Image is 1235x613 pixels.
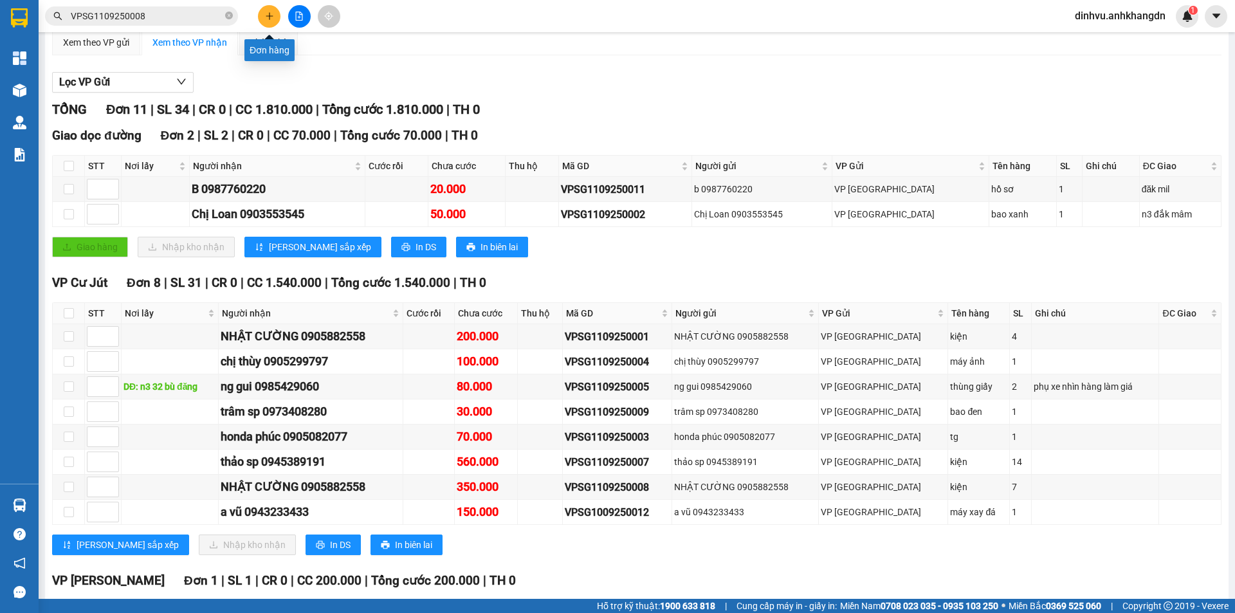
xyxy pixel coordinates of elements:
div: 4 [1012,329,1029,343]
th: Chưa cước [455,303,518,324]
img: logo.jpg [6,6,51,51]
span: | [365,573,368,588]
div: a vũ 0943233433 [221,503,400,521]
div: honda phúc 0905082077 [674,430,816,444]
span: | [267,128,270,143]
div: VPSG1109250007 [565,454,670,470]
span: | [221,573,224,588]
img: warehouse-icon [13,116,26,129]
span: notification [14,557,26,569]
span: In biên lai [395,538,432,552]
div: phụ xe nhìn hàng làm giá [1034,380,1157,394]
span: aim [324,12,333,21]
div: Xem theo VP gửi [63,35,129,50]
span: | [483,573,486,588]
td: VP Sài Gòn [819,500,948,525]
span: Hỗ trợ kỹ thuật: [597,599,715,613]
li: [PERSON_NAME] [6,6,187,31]
td: VPSG1009250012 [563,500,672,525]
span: Miền Bắc [1009,599,1101,613]
span: | [197,128,201,143]
button: uploadGiao hàng [52,237,128,257]
th: Tên hàng [989,156,1057,177]
td: VPSG1109250008 [563,475,672,500]
div: NHẬT CƯỜNG 0905882558 [221,327,400,345]
span: | [255,573,259,588]
span: VP Cư Jút [52,275,107,290]
th: Cước rồi [365,156,428,177]
span: printer [466,242,475,253]
div: đăk mil [1142,182,1219,196]
span: CR 0 [262,573,288,588]
span: Nơi lấy [125,306,205,320]
button: sort-ascending[PERSON_NAME] sắp xếp [52,535,189,555]
th: Cước rồi [403,303,455,324]
div: 2 [1012,380,1029,394]
button: printerIn biên lai [456,237,528,257]
th: SL [1010,303,1031,324]
td: VPSG1109250009 [563,399,672,425]
span: close-circle [225,12,233,19]
div: VPSG1109250008 [565,479,670,495]
div: n3 đắk mâm [1142,207,1219,221]
span: question-circle [14,528,26,540]
span: | [334,128,337,143]
span: SL 2 [204,128,228,143]
td: VPSG1109250002 [559,202,692,227]
div: VP [GEOGRAPHIC_DATA] [821,455,946,469]
td: VPSG1109250005 [563,374,672,399]
button: downloadNhập kho nhận [138,237,235,257]
span: TỔNG [52,102,87,117]
div: trâm sp 0973408280 [221,403,400,421]
span: In DS [416,240,436,254]
div: Xem theo VP nhận [152,35,227,50]
img: icon-new-feature [1182,10,1193,22]
span: TH 0 [452,128,478,143]
div: tg [950,430,1007,444]
span: CC 70.000 [273,128,331,143]
th: Ghi chú [1032,303,1160,324]
button: Lọc VP Gửi [52,72,194,93]
span: | [316,102,319,117]
th: SL [1057,156,1083,177]
span: Miền Nam [840,599,998,613]
td: VPSG1109250001 [563,324,672,349]
span: | [192,102,196,117]
td: VP Sài Gòn [819,349,948,374]
div: 150.000 [457,503,516,521]
span: CC 200.000 [297,573,361,588]
div: bao đen [950,405,1007,419]
button: file-add [288,5,311,28]
span: CR 0 [199,102,226,117]
div: kiện [950,329,1007,343]
button: aim [318,5,340,28]
span: printer [401,242,410,253]
div: 70.000 [457,428,516,446]
div: thùng giấy [950,380,1007,394]
td: VP Sài Gòn [819,425,948,450]
div: VP [GEOGRAPHIC_DATA] [834,207,987,221]
div: VPSG1109250009 [565,404,670,420]
div: máy ảnh [950,354,1007,369]
div: 80.000 [457,378,516,396]
span: Tổng cước 1.540.000 [331,275,450,290]
div: NHẬT CƯỜNG 0905882558 [674,480,816,494]
img: logo-vxr [11,8,28,28]
button: caret-down [1205,5,1227,28]
div: trâm sp 0973408280 [674,405,816,419]
span: SL 34 [157,102,189,117]
div: Chị Loan 0903553545 [694,207,829,221]
span: sort-ascending [62,540,71,551]
div: VPSG1109250004 [565,354,670,370]
div: honda phúc 0905082077 [221,428,400,446]
div: VP [GEOGRAPHIC_DATA] [821,405,946,419]
button: plus [258,5,280,28]
span: printer [316,540,325,551]
div: thảo sp 0945389191 [674,455,816,469]
div: 1 [1012,505,1029,519]
th: STT [85,156,122,177]
span: Lọc VP Gửi [59,74,110,90]
div: Chị Loan 0903553545 [192,205,363,223]
span: | [445,128,448,143]
span: Người nhận [222,306,389,320]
